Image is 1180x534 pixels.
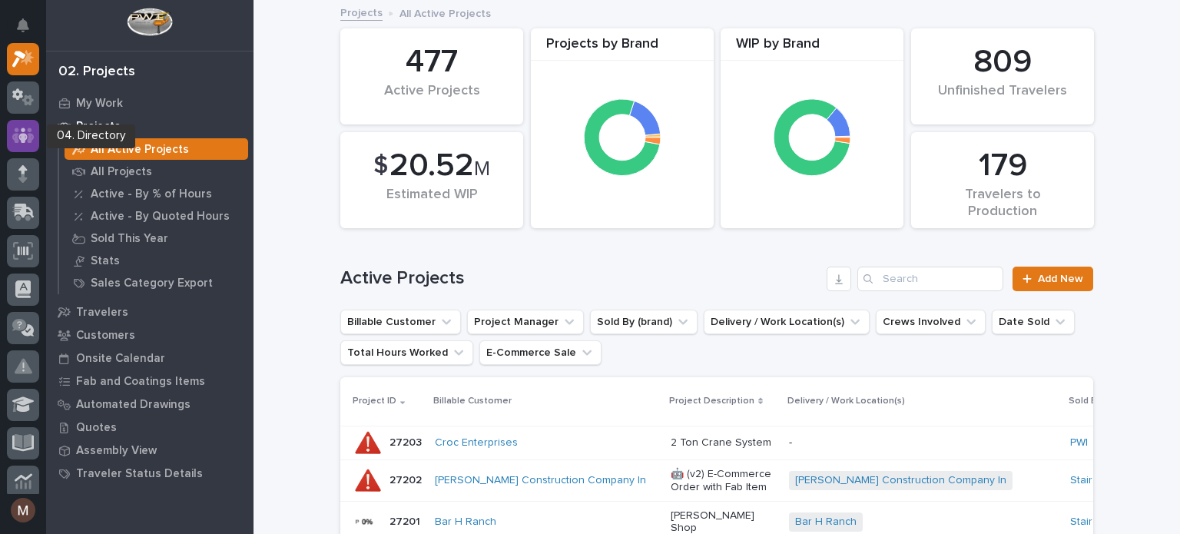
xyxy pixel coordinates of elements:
p: Billable Customer [433,393,512,410]
a: Customers [46,323,254,347]
p: 27201 [389,512,423,529]
button: Sold By (brand) [590,310,698,334]
p: Sold This Year [91,232,168,246]
a: Active - By % of Hours [59,183,254,204]
button: E-Commerce Sale [479,340,602,365]
a: PWI [1070,436,1088,449]
a: [PERSON_NAME] Construction Company In [795,474,1006,487]
a: Onsite Calendar [46,347,254,370]
p: Travelers [76,306,128,320]
a: Traveler Status Details [46,462,254,485]
a: Projects [340,3,383,21]
span: 20.52 [389,150,474,182]
p: Active - By Quoted Hours [91,210,230,224]
p: Project ID [353,393,396,410]
img: Workspace Logo [127,8,172,36]
input: Search [857,267,1003,291]
p: All Active Projects [91,143,189,157]
a: [PERSON_NAME] Construction Company In [435,474,646,487]
p: Project Description [669,393,754,410]
div: Projects by Brand [531,36,714,61]
div: 179 [937,147,1068,185]
button: Billable Customer [340,310,461,334]
p: Projects [76,120,121,134]
h1: Active Projects [340,267,820,290]
a: Stair Zone [1070,474,1122,487]
a: Sales Category Export [59,272,254,294]
a: Bar H Ranch [795,516,857,529]
span: $ [373,151,388,181]
a: Bar H Ranch [435,516,496,529]
span: Add New [1038,274,1083,284]
a: Stair Zone [1070,516,1122,529]
div: 477 [366,43,497,81]
span: M [474,159,490,179]
div: Active Projects [366,83,497,115]
p: Traveler Status Details [76,467,203,481]
a: Stats [59,250,254,271]
div: Notifications [19,18,39,43]
a: Fab and Coatings Items [46,370,254,393]
p: Assembly View [76,444,157,458]
a: My Work [46,91,254,114]
p: Onsite Calendar [76,352,165,366]
a: Quotes [46,416,254,439]
a: All Active Projects [59,138,254,160]
div: WIP by Brand [721,36,903,61]
p: Automated Drawings [76,398,191,412]
p: Active - By % of Hours [91,187,212,201]
a: Projects [46,114,254,138]
p: Quotes [76,421,117,435]
button: Crews Involved [876,310,986,334]
p: Delivery / Work Location(s) [787,393,905,410]
button: Total Hours Worked [340,340,473,365]
p: - [789,436,1058,449]
button: Notifications [7,9,39,41]
a: Assembly View [46,439,254,462]
p: 27202 [389,471,425,487]
a: Croc Enterprises [435,436,518,449]
p: 🤖 (v2) E-Commerce Order with Fab Item [671,468,777,494]
p: 27203 [389,433,425,449]
a: Active - By Quoted Hours [59,205,254,227]
button: users-avatar [7,494,39,526]
button: Project Manager [467,310,584,334]
p: Fab and Coatings Items [76,375,205,389]
div: Travelers to Production [937,187,1068,219]
p: Stats [91,254,120,268]
a: Automated Drawings [46,393,254,416]
p: All Projects [91,165,152,179]
a: Travelers [46,300,254,323]
p: My Work [76,97,123,111]
p: 2 Ton Crane System [671,436,777,449]
button: Date Sold [992,310,1075,334]
p: Customers [76,329,135,343]
a: All Projects [59,161,254,182]
div: Estimated WIP [366,187,497,219]
p: Sold By (brand) [1069,393,1135,410]
a: Add New [1013,267,1093,291]
button: Delivery / Work Location(s) [704,310,870,334]
div: Unfinished Travelers [937,83,1068,115]
div: 809 [937,43,1068,81]
div: 02. Projects [58,64,135,81]
p: All Active Projects [399,4,491,21]
p: Sales Category Export [91,277,213,290]
a: Sold This Year [59,227,254,249]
